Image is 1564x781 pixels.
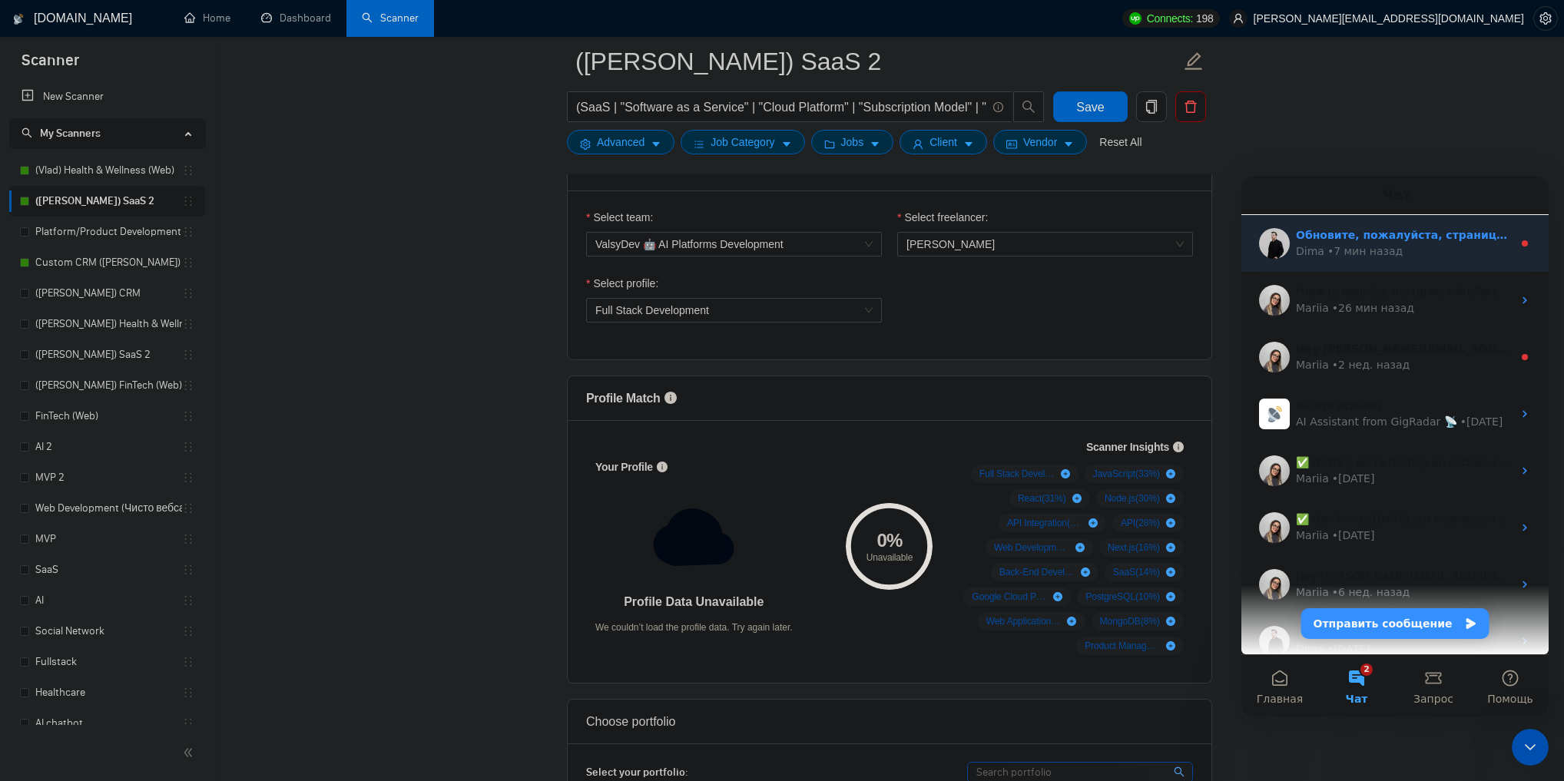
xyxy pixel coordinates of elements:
[575,42,1181,81] input: Scanner name...
[1196,10,1213,27] span: 198
[40,127,101,140] span: My Scanners
[55,295,88,311] div: Mariia
[182,687,194,699] span: holder
[9,708,205,739] li: AI chatbot
[870,138,880,150] span: caret-down
[18,109,48,140] img: Profile image for Mariia
[104,518,127,528] span: Чат
[22,127,101,140] span: My Scanners
[86,68,161,84] div: • 7 мин назад
[1061,469,1070,478] span: plus-circle
[913,138,923,150] span: user
[91,352,134,368] div: • [DATE]
[1137,100,1166,114] span: copy
[9,647,205,677] li: Fullstack
[1099,134,1142,151] a: Reset All
[35,616,182,647] a: Social Network
[1166,494,1175,503] span: plus-circle
[1018,492,1066,505] span: React ( 31 %)
[184,12,230,25] a: homeHome
[60,432,248,463] button: Отправить сообщение
[1533,6,1558,31] button: setting
[55,238,216,254] div: AI Assistant from GigRadar 📡
[651,138,661,150] span: caret-down
[362,12,419,25] a: searchScanner
[1075,543,1085,552] span: plus-circle
[9,493,205,524] li: Web Development (Чисто вебсайты)
[182,502,194,515] span: holder
[261,12,331,25] a: dashboardDashboard
[595,622,793,633] span: We couldn’t load the profile data. Try again later.
[35,493,182,524] a: Web Development (Чисто вебсайты)
[219,238,262,254] div: • [DATE]
[182,287,194,299] span: holder
[811,130,894,154] button: folderJobscaret-down
[595,304,709,316] span: Full Stack Development
[246,518,292,528] span: Помощь
[1053,592,1062,601] span: plus-circle
[993,130,1087,154] button: idcardVendorcaret-down
[9,278,205,309] li: (Vlad) CRM
[1067,617,1076,626] span: plus-circle
[183,745,198,760] span: double-left
[35,554,182,585] a: SaaS
[9,217,205,247] li: Platform/Product Development (Чисто продкты)
[35,585,182,616] a: AI
[9,585,205,616] li: AI
[897,209,988,226] label: Select freelancer:
[91,124,173,141] div: • 26 мин назад
[230,479,307,541] button: Помощь
[1129,12,1142,25] img: upwork-logo.png
[35,462,182,493] a: MVP 2
[182,349,194,361] span: holder
[182,195,194,207] span: holder
[979,468,1055,480] span: Full Stack Development ( 59 %)
[35,370,182,401] a: ([PERSON_NAME]) FinTech (Web)
[9,677,205,708] li: Healthcare
[586,209,653,226] label: Select team:
[1007,517,1082,529] span: API Integration ( 29 %)
[1147,10,1193,27] span: Connects:
[906,238,995,250] span: [PERSON_NAME]
[35,339,182,370] a: ([PERSON_NAME]) SaaS 2
[824,138,835,150] span: folder
[55,451,224,463] span: Как прошел разговор с вами?
[929,134,957,151] span: Client
[657,462,668,472] span: info-circle
[1512,729,1549,766] iframe: To enrich screen reader interactions, please activate Accessibility in Grammarly extension settings
[597,134,644,151] span: Advanced
[586,766,688,779] span: Select your portfolio:
[1166,641,1175,650] span: plus-circle
[1166,518,1175,528] span: plus-circle
[1014,100,1043,114] span: search
[1053,91,1128,122] button: Save
[9,462,205,493] li: MVP 2
[55,465,83,482] div: Dima
[9,616,205,647] li: Social Network
[18,336,48,367] img: Profile image for Mariia
[9,186,205,217] li: (Vlad) SaaS 2
[35,432,182,462] a: AI 2
[35,309,182,339] a: ([PERSON_NAME]) Health & Wellness (Web)
[18,280,48,310] img: Profile image for Mariia
[182,256,194,269] span: holder
[55,223,141,236] span: Вы это искали?
[172,518,212,528] span: Запрос
[595,461,653,473] span: Your Profile
[9,309,205,339] li: (Tanya) Health & Wellness (Web)
[580,138,591,150] span: setting
[1023,134,1057,151] span: Vendor
[1534,12,1557,25] span: setting
[986,615,1062,627] span: Web Application ( 10 %)
[182,318,194,330] span: holder
[9,554,205,585] li: SaaS
[182,410,194,422] span: holder
[846,553,933,562] div: Unavailable
[91,295,134,311] div: • [DATE]
[18,166,48,197] img: Profile image for Mariia
[586,392,661,405] span: Profile Match
[1085,591,1159,603] span: PostgreSQL ( 10 %)
[91,181,168,197] div: • 2 нед. назад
